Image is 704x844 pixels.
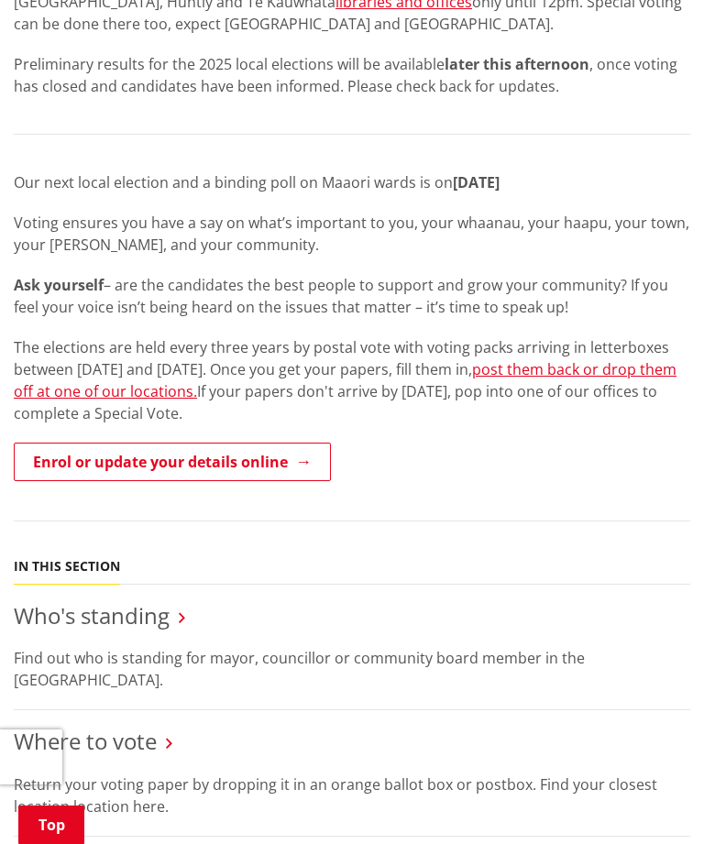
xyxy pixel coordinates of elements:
a: Enrol or update your details online [14,443,331,481]
p: Find out who is standing for mayor, councillor or community board member in the [GEOGRAPHIC_DATA]. [14,647,690,691]
a: Who's standing [14,600,170,630]
strong: [DATE] [453,172,500,192]
a: Top [18,806,84,844]
p: The elections are held every three years by postal vote with voting packs arriving in letterboxes... [14,336,690,424]
h5: In this section [14,559,120,575]
strong: Ask yourself [14,275,104,295]
p: – are the candidates the best people to support and grow your community? If you feel your voice i... [14,274,690,318]
strong: later this afternoon [445,54,589,74]
p: Our next local election and a binding poll on Maaori wards is on [14,171,690,193]
p: Preliminary results for the 2025 local elections will be available , once voting has closed and c... [14,53,690,97]
p: Voting ensures you have a say on what’s important to you, your whaanau, your haapu, your town, yo... [14,212,690,256]
iframe: Messenger Launcher [620,767,686,833]
a: Where to vote [14,726,157,756]
p: Return your voting paper by dropping it in an orange ballot box or postbox. Find your closest loc... [14,773,690,817]
a: post them back or drop them off at one of our locations. [14,359,676,401]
